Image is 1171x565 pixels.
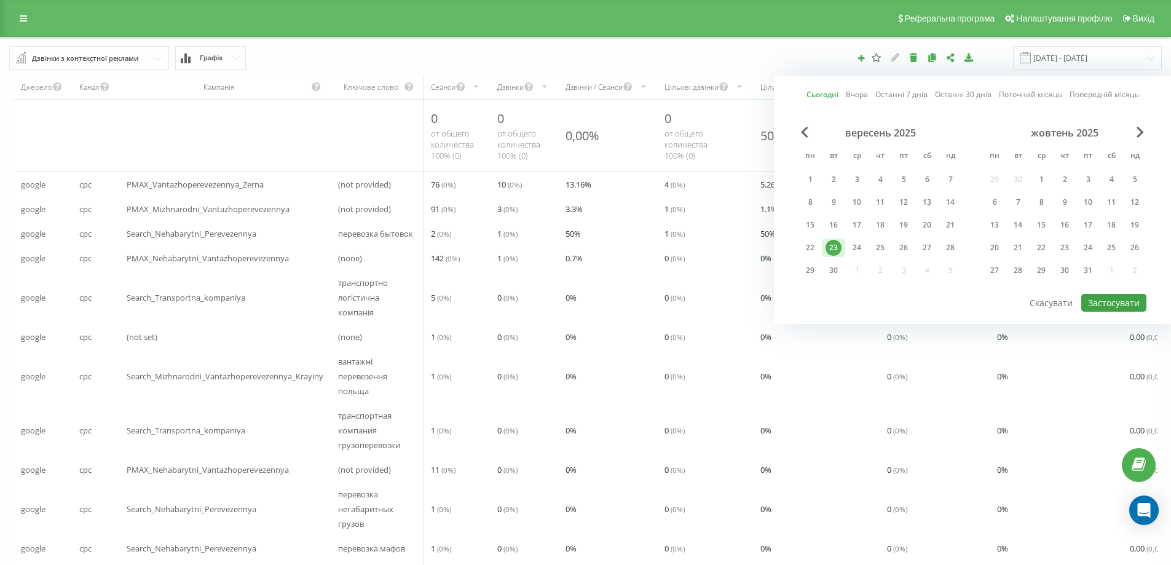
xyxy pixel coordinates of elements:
[431,226,451,241] span: 2
[431,330,451,344] span: 1
[1053,193,1076,211] div: чт 9 жовт 2025 р.
[1127,194,1143,210] div: 12
[846,89,868,100] a: Вчора
[566,330,577,344] span: 0 %
[431,110,438,127] span: 0
[497,251,518,266] span: 1
[566,369,577,384] span: 0 %
[497,290,518,305] span: 0
[21,226,45,241] span: google
[127,462,289,477] span: PMAX_Nehabarytni_Vantazhoperevezennya
[1130,423,1171,438] span: 0,00
[894,148,913,166] abbr: п’ятниця
[872,53,882,61] i: Звіт за замовчуванням. Завжди завантажувати цей звіт першим при відкритті Аналітики.
[1030,216,1053,234] div: ср 15 жовт 2025 р.
[1079,148,1097,166] abbr: п’ятниця
[79,202,92,216] span: cpc
[760,369,771,384] span: 0 %
[1016,14,1112,23] span: Налаштування профілю
[497,110,504,127] span: 0
[21,369,45,384] span: google
[79,251,92,266] span: cpc
[997,423,1008,438] span: 0 %
[872,217,888,233] div: 18
[760,330,771,344] span: 0 %
[871,148,889,166] abbr: четвер
[892,216,915,234] div: пт 19 вер 2025 р.
[431,369,451,384] span: 1
[503,204,518,214] span: ( 0 %)
[79,330,92,344] span: cpc
[1146,332,1171,342] span: ( 0,00 %)
[671,204,685,214] span: ( 0 %)
[566,251,583,266] span: 0.7 %
[503,253,518,263] span: ( 0 %)
[824,148,843,166] abbr: вівторок
[664,251,685,266] span: 0
[826,194,842,210] div: 9
[127,290,245,305] span: Search_Transportna_kompaniya
[200,54,223,62] span: Графік
[431,128,474,161] span: от общего количества 100% ( 0 )
[983,216,1006,234] div: пн 13 жовт 2025 р.
[1080,263,1096,279] div: 31
[338,226,413,241] span: перевозка бытовок
[935,89,992,100] a: Останні 30 днів
[983,127,1146,139] div: жовтень 2025
[987,240,1003,256] div: 20
[1010,194,1026,210] div: 7
[338,354,416,398] span: вантажні перевезення польща
[1006,216,1030,234] div: вт 14 жовт 2025 р.
[999,89,1062,100] a: Поточний місяць
[21,177,45,192] span: google
[849,172,865,188] div: 3
[79,462,92,477] span: cpc
[79,423,92,438] span: cpc
[338,177,391,192] span: (not provided)
[798,127,962,139] div: вересень 2025
[664,110,671,127] span: 0
[664,82,719,92] div: Цільові дзвінки
[338,462,391,477] span: (not provided)
[760,226,776,241] span: 50 %
[671,180,685,189] span: ( 0 %)
[1033,240,1049,256] div: 22
[1053,261,1076,280] div: чт 30 жовт 2025 р.
[896,194,912,210] div: 12
[964,53,974,61] i: Завантажити звіт
[1123,170,1146,189] div: нд 5 жовт 2025 р.
[1127,240,1143,256] div: 26
[1103,172,1119,188] div: 4
[566,82,623,92] div: Дзвінки / Сеанси
[845,193,869,211] div: ср 10 вер 2025 р.
[919,194,935,210] div: 13
[127,202,290,216] span: PMAX_Mizhnarodni_Vantazhoperevezennya
[431,462,455,477] span: 11
[127,369,323,384] span: Search_Mizhnarodni_Vantazhoperevezennya_Krayiny
[887,330,907,344] span: 0
[1053,239,1076,257] div: чт 23 жовт 2025 р.
[1100,239,1123,257] div: сб 25 жовт 2025 р.
[1103,194,1119,210] div: 11
[127,226,256,241] span: Search_Nehabarytni_Perevezennya
[845,216,869,234] div: ср 17 вер 2025 р.
[801,127,808,138] span: Previous Month
[798,170,822,189] div: пн 1 вер 2025 р.
[915,170,939,189] div: сб 6 вер 2025 р.
[939,170,962,189] div: нд 7 вер 2025 р.
[822,239,845,257] div: вт 23 вер 2025 р.
[1103,240,1119,256] div: 25
[915,193,939,211] div: сб 13 вер 2025 р.
[437,229,451,239] span: ( 0 %)
[1080,172,1096,188] div: 3
[887,423,907,438] span: 0
[1030,261,1053,280] div: ср 29 жовт 2025 р.
[446,253,460,263] span: ( 0 %)
[1053,216,1076,234] div: чт 16 жовт 2025 р.
[1080,240,1096,256] div: 24
[664,290,685,305] span: 0
[942,172,958,188] div: 7
[671,253,685,263] span: ( 0 %)
[1010,263,1026,279] div: 28
[826,172,842,188] div: 2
